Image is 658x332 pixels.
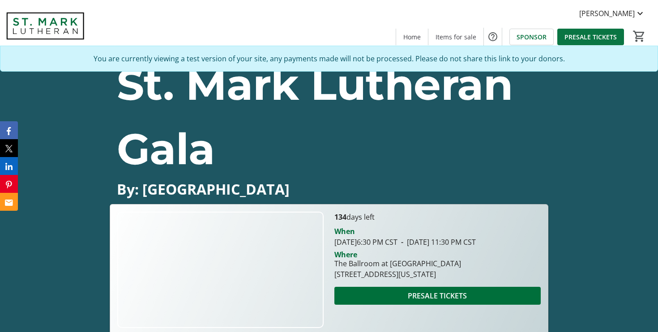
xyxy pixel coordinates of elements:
[334,269,461,280] div: [STREET_ADDRESS][US_STATE]
[334,226,355,237] div: When
[334,287,541,305] button: PRESALE TICKETS
[334,258,461,269] div: The Ballroom at [GEOGRAPHIC_DATA]
[397,237,476,247] span: [DATE] 11:30 PM CST
[5,4,85,48] img: St. Mark Lutheran School's Logo
[436,32,476,42] span: Items for sale
[572,6,653,21] button: [PERSON_NAME]
[484,28,502,46] button: Help
[579,8,635,19] span: [PERSON_NAME]
[428,29,483,45] a: Items for sale
[517,32,547,42] span: SPONSOR
[403,32,421,42] span: Home
[631,28,647,44] button: Cart
[557,29,624,45] a: PRESALE TICKETS
[509,29,554,45] a: SPONSOR
[117,181,541,197] p: By: [GEOGRAPHIC_DATA]
[334,212,346,222] span: 134
[334,237,397,247] span: [DATE] 6:30 PM CST
[334,212,541,222] p: days left
[397,237,407,247] span: -
[564,32,617,42] span: PRESALE TICKETS
[334,251,357,258] div: Where
[396,29,428,45] a: Home
[117,212,324,328] img: Campaign CTA Media Photo
[408,290,467,301] span: PRESALE TICKETS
